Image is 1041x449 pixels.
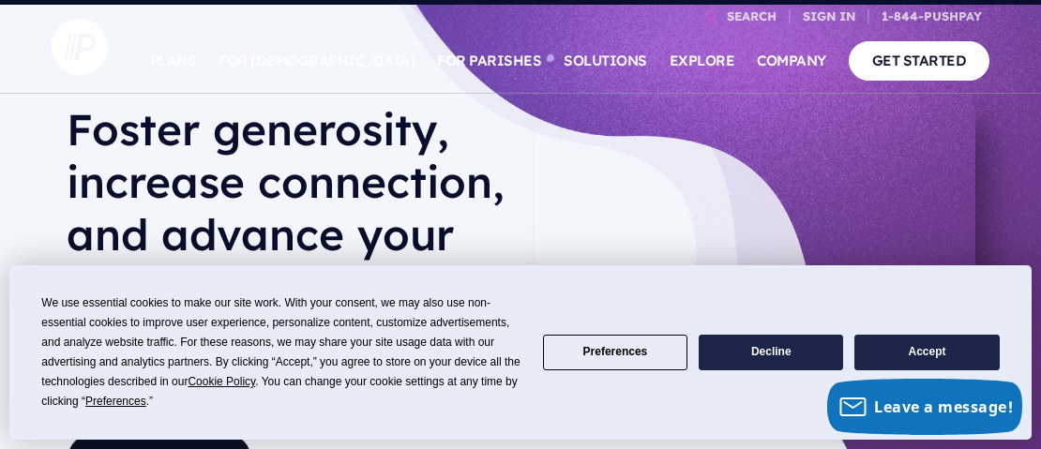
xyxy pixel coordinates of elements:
[849,41,990,80] a: GET STARTED
[670,28,735,94] a: EXPLORE
[874,397,1013,417] span: Leave a message!
[85,395,146,408] span: Preferences
[699,335,843,371] button: Decline
[564,28,647,94] a: SOLUTIONS
[854,335,999,371] button: Accept
[41,293,520,412] div: We use essential cookies to make our site work. With your consent, we may also use non-essential ...
[188,375,255,388] span: Cookie Policy
[757,28,826,94] a: COMPANY
[9,265,1032,440] div: Cookie Consent Prompt
[219,28,415,94] a: FOR [DEMOGRAPHIC_DATA]
[67,103,505,328] h1: Foster generosity, increase connection, and advance your mission
[150,28,197,94] a: PLANS
[827,379,1022,435] button: Leave a message!
[437,28,541,94] a: FOR PARISHES
[543,335,687,371] button: Preferences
